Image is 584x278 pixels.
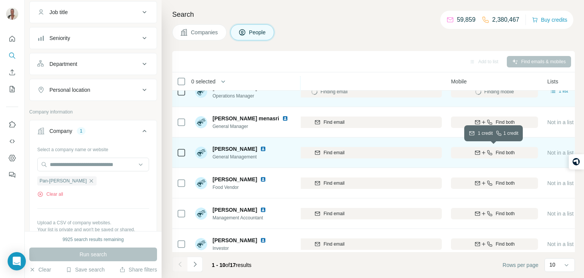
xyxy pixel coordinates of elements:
button: Navigate to next page [187,257,203,272]
button: Department [30,55,157,73]
button: Share filters [119,266,157,273]
img: Avatar [195,177,207,189]
span: Not in a list [547,150,573,156]
span: Find email [324,180,344,187]
img: LinkedIn logo [260,207,266,213]
span: Not in a list [547,211,573,217]
button: Save search [66,266,105,273]
span: [PERSON_NAME] [213,145,257,153]
span: People [249,29,267,36]
img: LinkedIn logo [260,176,266,182]
div: Seniority [49,34,70,42]
span: of [225,262,230,268]
button: Use Surfe API [6,134,18,148]
button: Find email [217,238,442,250]
span: Find both [496,180,515,187]
img: Avatar [195,86,207,98]
button: Find email [217,177,442,189]
p: Company information [29,109,157,115]
button: Use Surfe on LinkedIn [6,118,18,131]
button: Feedback [6,168,18,182]
span: Find email [324,119,344,126]
button: Clear all [37,191,63,198]
button: Buy credits [532,14,567,25]
p: Your list is private and won't be saved or shared. [37,226,149,233]
button: Find both [451,147,538,158]
button: Company1 [30,122,157,143]
span: Find email [324,241,344,248]
img: LinkedIn logo [260,237,266,243]
div: Select a company name or website [37,143,149,153]
div: Department [49,60,77,68]
div: Company [49,127,72,135]
span: General Management [213,153,275,160]
span: Food Vendor [213,184,275,191]
img: LinkedIn logo [282,115,288,121]
div: 1 [77,128,86,134]
button: Find email [217,117,442,128]
img: Avatar [195,238,207,250]
button: Quick start [6,32,18,46]
span: Pan-[PERSON_NAME] [40,177,87,184]
button: My lists [6,82,18,96]
div: Job title [49,8,68,16]
button: Job title [30,3,157,21]
p: 59,859 [457,15,476,24]
button: Dashboard [6,151,18,165]
span: [PERSON_NAME] menasri [213,115,279,122]
button: Find both [451,238,538,250]
div: Personal location [49,86,90,94]
span: Rows per page [503,261,538,269]
span: Operations Manager [213,93,275,99]
button: Find both [451,177,538,189]
img: Avatar [6,8,18,20]
button: Clear [29,266,51,273]
span: Find email [324,210,344,217]
p: Upload a CSV of company websites. [37,219,149,226]
p: 10 [549,261,555,268]
span: Not in a list [547,119,573,125]
span: Find email [324,149,344,156]
span: Not in a list [547,180,573,186]
span: Find both [496,119,515,126]
img: LinkedIn logo [260,146,266,152]
img: Avatar [195,147,207,159]
span: Find both [496,210,515,217]
button: Enrich CSV [6,66,18,79]
button: Seniority [30,29,157,47]
span: 17 [230,262,236,268]
span: Find both [496,149,515,156]
button: Personal location [30,81,157,99]
button: Find both [451,117,538,128]
span: Find both [496,241,515,248]
p: 2,380,467 [492,15,519,24]
span: results [212,262,251,268]
span: [PERSON_NAME] [213,206,257,214]
h4: Search [172,9,575,20]
div: 9925 search results remaining [63,236,124,243]
span: Not in a list [547,241,573,247]
span: Companies [191,29,219,36]
span: 1 - 10 [212,262,225,268]
img: Avatar [195,116,207,128]
span: [PERSON_NAME] [213,176,257,183]
span: 1 list [559,88,568,94]
div: Open Intercom Messenger [8,252,26,270]
span: Management Accountant [213,214,275,221]
button: Find email [217,208,442,219]
button: Find email [217,147,442,158]
span: Mobile [451,78,467,85]
span: 0 selected [191,78,216,85]
img: Avatar [195,208,207,220]
button: Find both [451,208,538,219]
span: General Manager [213,123,296,130]
span: Lists [547,78,558,85]
button: Search [6,49,18,62]
span: [PERSON_NAME] [213,236,257,244]
span: Investor [213,245,275,252]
